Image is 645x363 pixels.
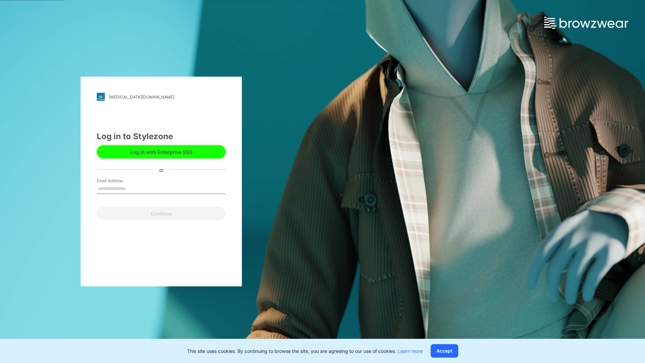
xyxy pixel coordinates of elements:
[431,344,458,358] button: Accept
[97,145,226,159] button: Log in with Enterprise SSO
[544,17,628,29] img: browzwear-logo.e42bd6dac1945053ebaf764b6aa21510.svg
[398,348,423,354] a: Learn more
[97,93,226,101] a: [MEDICAL_DATA][DOMAIN_NAME]
[97,93,105,101] img: stylezone-logo.562084cfcfab977791bfbf7441f1a819.svg
[154,166,169,173] div: or
[97,130,226,143] div: Log in to Stylezone
[187,348,423,355] p: This site uses cookies. By continuing to browse the site, you are agreeing to our use of cookies.
[97,178,144,184] label: Email Address
[109,94,174,99] div: [MEDICAL_DATA][DOMAIN_NAME]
